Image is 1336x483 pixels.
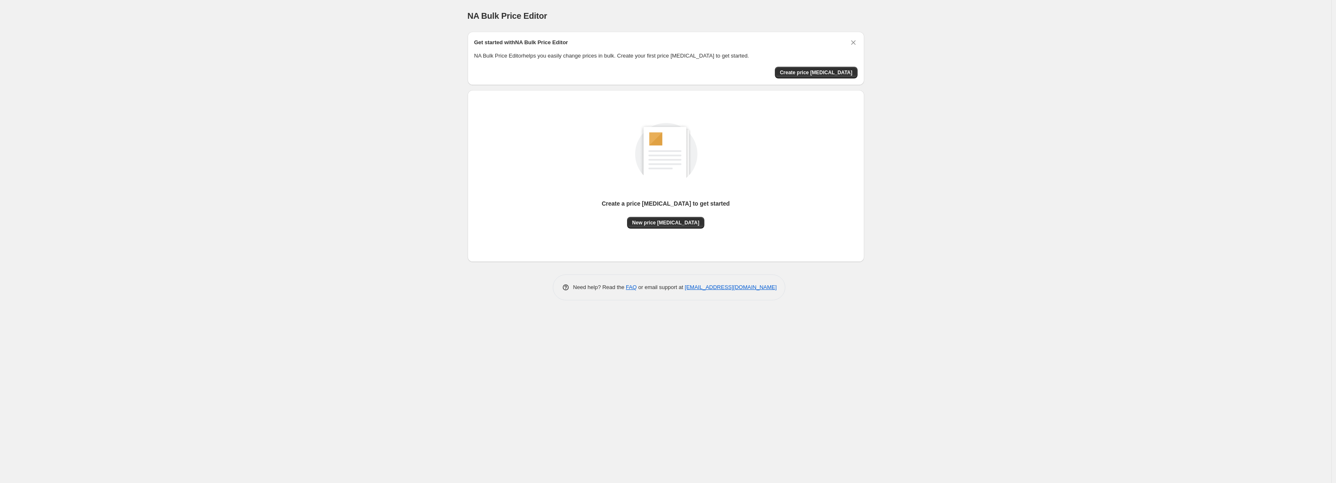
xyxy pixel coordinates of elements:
a: [EMAIL_ADDRESS][DOMAIN_NAME] [685,284,777,290]
a: FAQ [626,284,637,290]
span: Create price [MEDICAL_DATA] [780,69,853,76]
p: Create a price [MEDICAL_DATA] to get started [602,199,730,208]
span: Need help? Read the [573,284,626,290]
span: New price [MEDICAL_DATA] [632,219,699,226]
span: NA Bulk Price Editor [468,11,547,20]
span: or email support at [637,284,685,290]
h2: Get started with NA Bulk Price Editor [474,38,568,47]
button: New price [MEDICAL_DATA] [627,217,704,229]
p: NA Bulk Price Editor helps you easily change prices in bulk. Create your first price [MEDICAL_DAT... [474,52,858,60]
button: Dismiss card [849,38,858,47]
button: Create price change job [775,67,858,78]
